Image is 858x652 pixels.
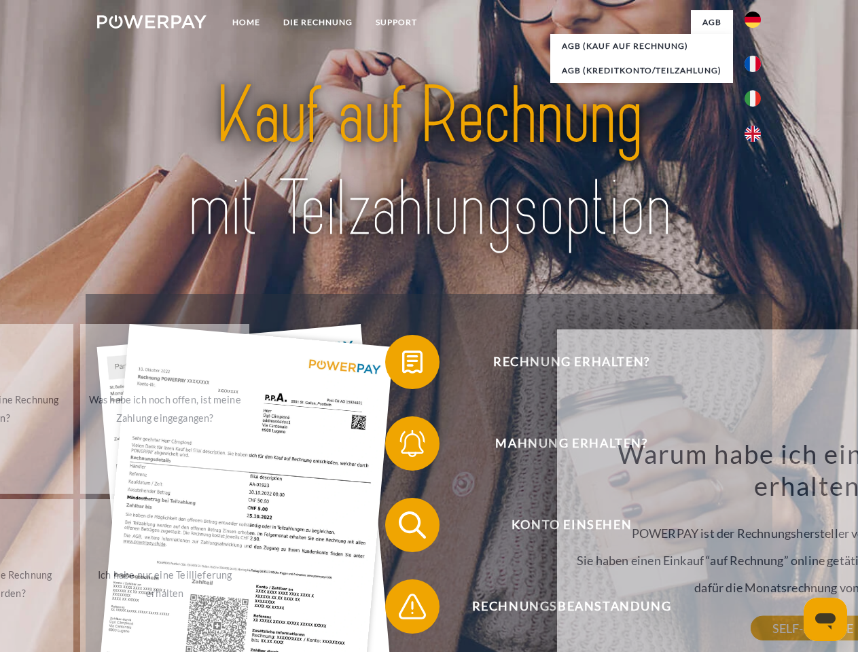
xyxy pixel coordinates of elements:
a: agb [691,10,733,35]
img: qb_search.svg [395,508,429,542]
a: AGB (Kauf auf Rechnung) [550,34,733,58]
img: logo-powerpay-white.svg [97,15,207,29]
a: Home [221,10,272,35]
a: SUPPORT [364,10,429,35]
img: fr [745,56,761,72]
button: Rechnungsbeanstandung [385,579,738,634]
a: DIE RECHNUNG [272,10,364,35]
img: title-powerpay_de.svg [130,65,728,260]
a: AGB (Kreditkonto/Teilzahlung) [550,58,733,83]
img: qb_warning.svg [395,590,429,623]
img: en [745,126,761,142]
iframe: Schaltfläche zum Öffnen des Messaging-Fensters [804,598,847,641]
img: it [745,90,761,107]
button: Konto einsehen [385,498,738,552]
div: Ich habe nur eine Teillieferung erhalten [88,566,241,602]
img: de [745,12,761,28]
